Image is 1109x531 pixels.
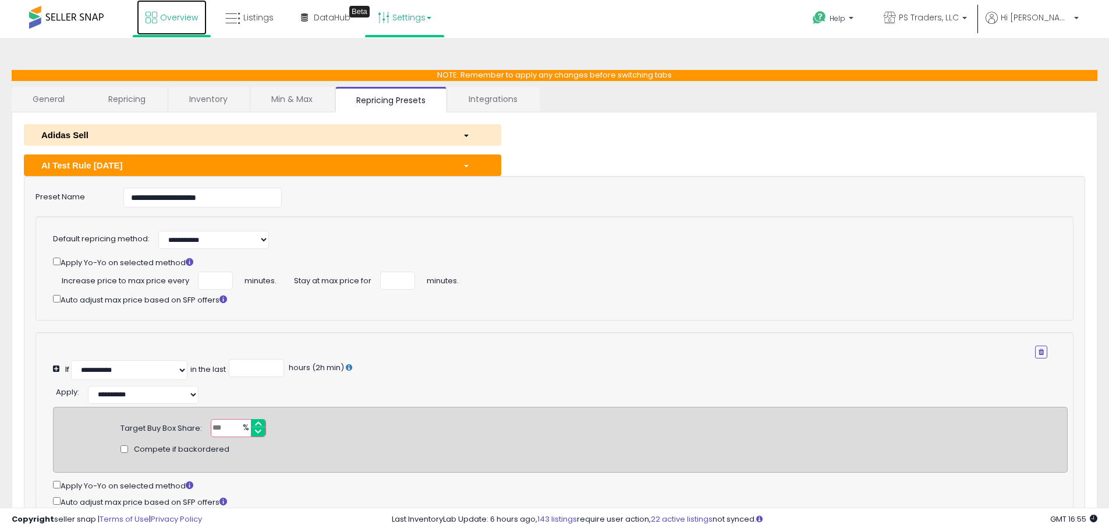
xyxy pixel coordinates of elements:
[33,129,454,141] div: Adidas Sell
[12,514,54,525] strong: Copyright
[160,12,198,23] span: Overview
[899,12,959,23] span: PS Traders, LLC
[448,87,538,111] a: Integrations
[287,362,344,373] span: hours (2h min)
[756,515,763,523] i: Click here to read more about un-synced listings.
[986,12,1079,38] a: Hi [PERSON_NAME]
[121,419,202,434] div: Target Buy Box Share:
[24,124,501,146] button: Adidas Sell
[33,159,454,171] div: AI Test Rule [DATE]
[24,154,501,176] button: AI Test Rule [DATE]
[812,10,827,25] i: Get Help
[1039,349,1044,356] i: Remove Condition
[62,272,189,287] span: Increase price to max price every
[12,514,202,525] div: seller snap | |
[243,12,274,23] span: Listings
[1001,12,1071,23] span: Hi [PERSON_NAME]
[427,272,459,287] span: minutes.
[830,13,845,23] span: Help
[53,255,1047,269] div: Apply Yo-Yo on selected method
[56,383,79,398] div: :
[53,293,1047,306] div: Auto adjust max price based on SFP offers
[53,479,1068,492] div: Apply Yo-Yo on selected method
[651,514,713,525] a: 22 active listings
[314,12,350,23] span: DataHub
[392,514,1097,525] div: Last InventoryLab Update: 6 hours ago, require user action, not synced.
[100,514,149,525] a: Terms of Use
[56,386,77,398] span: Apply
[294,272,371,287] span: Stay at max price for
[27,188,115,203] label: Preset Name
[335,87,447,112] a: Repricing Presets
[12,87,86,111] a: General
[190,364,226,375] div: in the last
[250,87,334,111] a: Min & Max
[537,514,577,525] a: 143 listings
[236,420,254,437] span: %
[134,444,229,455] span: Compete if backordered
[803,2,865,38] a: Help
[168,87,249,111] a: Inventory
[151,514,202,525] a: Privacy Policy
[53,234,150,245] label: Default repricing method:
[1050,514,1097,525] span: 2025-10-6 16:55 GMT
[245,272,277,287] span: minutes.
[53,495,1068,508] div: Auto adjust max price based on SFP offers
[349,6,370,17] div: Tooltip anchor
[12,70,1097,81] p: NOTE: Remember to apply any changes before switching tabs
[87,87,166,111] a: Repricing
